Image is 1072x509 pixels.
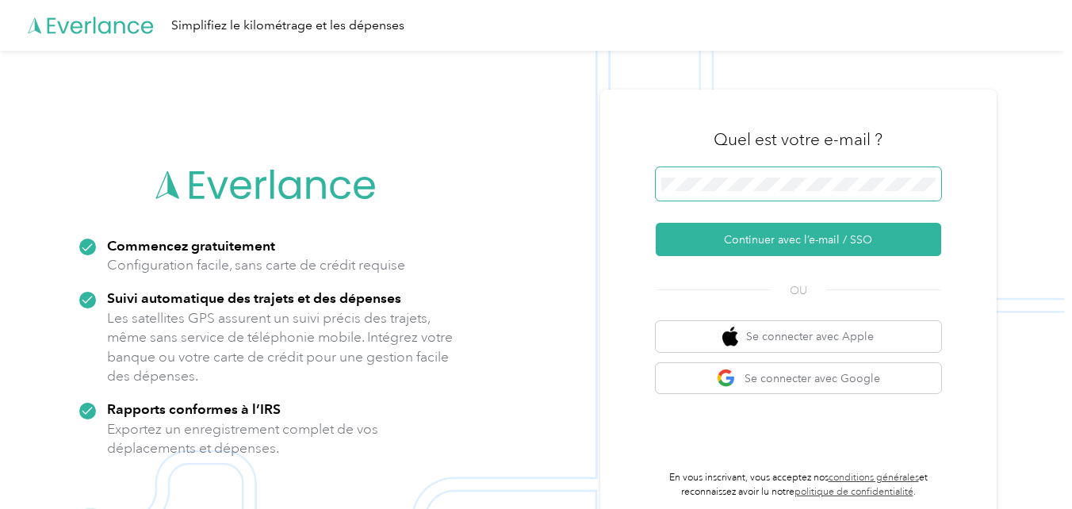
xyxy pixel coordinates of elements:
[714,128,882,151] h3: Quel est votre e-mail ?
[745,370,880,387] font: Se connecter avec Google
[107,400,281,417] strong: Rapports conformes à l’IRS
[107,289,401,306] strong: Suivi automatique des trajets et des dépenses
[107,419,454,458] p: Exportez un enregistrement complet de vos déplacements et dépenses.
[794,486,913,498] a: politique de confidentialité
[656,321,941,352] button: Logo AppleSe connecter avec Apple
[771,282,826,299] span: OU
[656,223,941,256] button: Continuer avec l’e-mail / SSO
[656,471,941,499] p: En vous inscrivant, vous acceptez nos et reconnaissez avoir lu notre .
[656,363,941,394] button: Logo de GoogleSe connecter avec Google
[107,308,454,386] p: Les satellites GPS assurent un suivi précis des trajets, même sans service de téléphonie mobile. ...
[829,472,919,484] a: conditions générales
[171,16,404,36] div: Simplifiez le kilométrage et les dépenses
[722,327,738,346] img: Logo Apple
[107,237,275,254] strong: Commencez gratuitement
[717,369,737,388] img: Logo de Google
[746,328,874,345] font: Se connecter avec Apple
[107,255,405,275] p: Configuration facile, sans carte de crédit requise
